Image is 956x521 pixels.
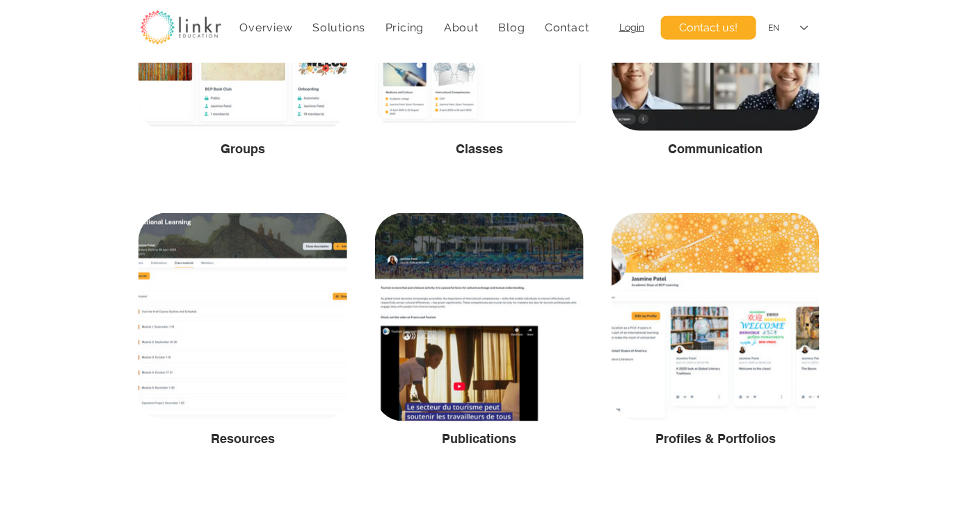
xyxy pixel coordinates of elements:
img: linkr_logo_transparentbg.png [141,10,221,45]
div: Solutions [305,14,373,41]
span: Resources [211,432,275,446]
a: Overview [232,14,300,41]
span: Solutions [312,21,365,34]
span: Contact [545,21,589,34]
span: Classes [456,141,503,156]
span: Profiles & Portfolios [655,432,776,446]
span: Communication [669,141,763,156]
div: About [437,14,486,41]
span: Publications [443,432,517,446]
span: Contact us! [680,20,738,36]
a: Contact [538,14,596,41]
a: Login [619,22,644,33]
span: Groups [221,141,265,156]
a: Contact us! [661,16,756,40]
a: Pricing [379,14,431,41]
span: About [444,21,479,34]
span: Overview [239,21,292,34]
nav: Site [232,14,596,41]
span: Pricing [385,21,424,34]
div: EN [768,22,779,34]
a: Blog [491,14,532,41]
span: Blog [498,21,525,34]
div: Language Selector: English [758,13,818,44]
